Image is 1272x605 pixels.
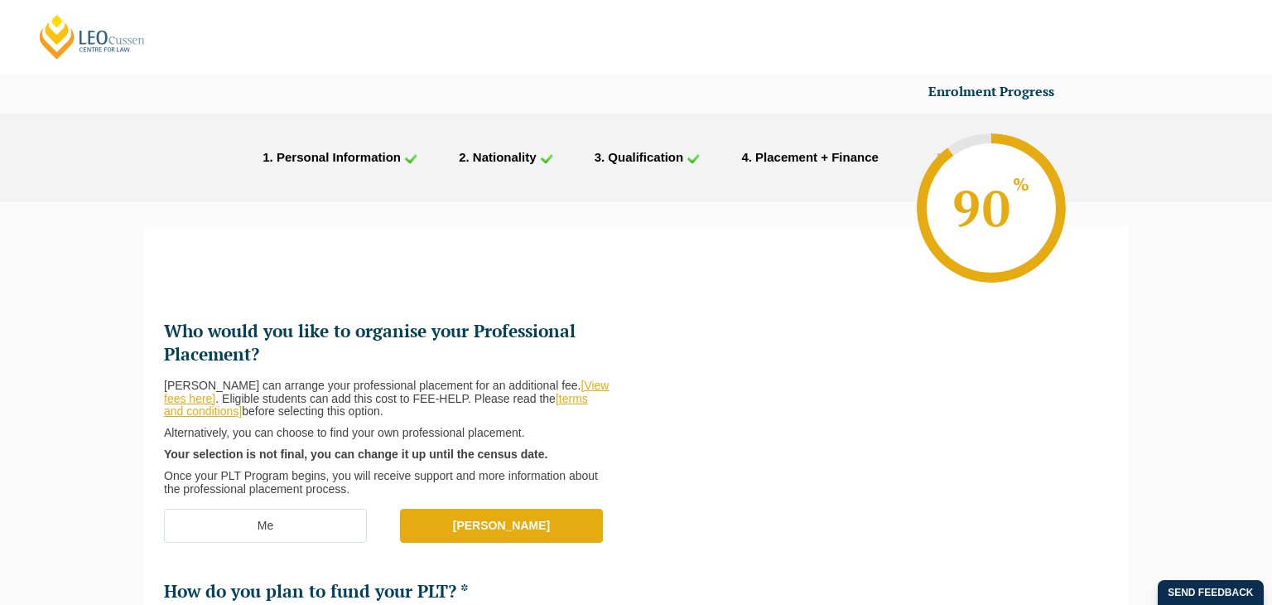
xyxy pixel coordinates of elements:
[164,427,609,440] p: Alternatively, you can choose to find your own professional placement.
[595,150,601,164] span: 3
[1161,494,1231,564] iframe: LiveChat chat widget
[164,379,609,405] a: [View fees here]
[164,470,609,496] p: Once your PLT Program begins, you will receive support and more information about the professiona...
[37,13,147,60] a: [PERSON_NAME] Centre for Law
[540,153,553,164] img: check_icon
[465,150,536,164] span: . Nationality
[164,320,623,366] h2: Who would you like to organise your Professional Placement?
[459,150,465,164] span: 2
[263,150,269,164] span: 1
[270,150,401,164] span: . Personal Information
[400,509,603,544] label: [PERSON_NAME]
[164,580,623,603] h2: How do you plan to fund your PLT? *
[404,153,417,164] img: check_icon
[164,509,367,544] label: Me
[601,150,683,164] span: . Qualification
[950,175,1033,241] span: 90
[164,392,588,419] a: [terms and conditions]
[164,380,609,419] p: [PERSON_NAME] can arrange your professional placement for an additional fee. . Eligible students ...
[164,448,547,461] strong: Your selection is not final, you can change it up until the census date.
